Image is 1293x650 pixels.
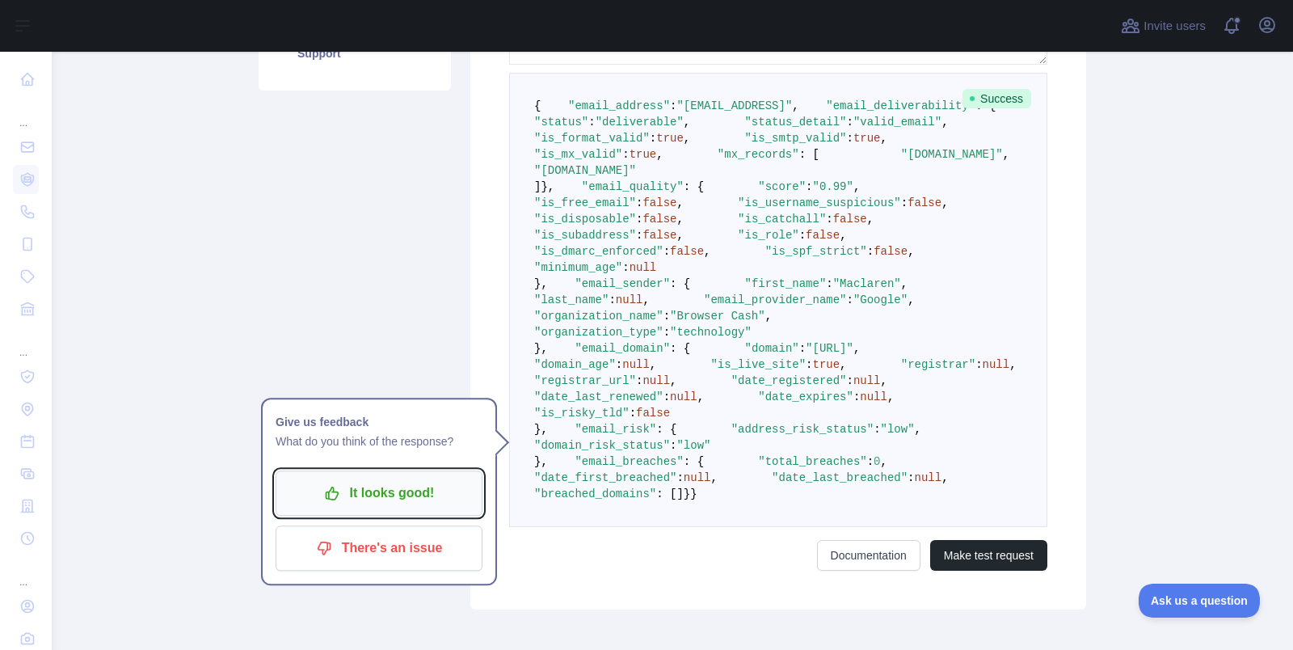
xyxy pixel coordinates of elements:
[853,132,881,145] span: true
[656,423,676,436] span: : {
[676,213,683,226] span: ,
[650,132,656,145] span: :
[738,213,826,226] span: "is_catchall"
[867,213,874,226] span: ,
[1143,17,1206,36] span: Invite users
[278,36,432,71] a: Support
[930,540,1047,571] button: Make test request
[630,261,657,274] span: null
[575,342,670,355] span: "email_domain"
[847,116,853,129] span: :
[616,358,622,371] span: :
[575,277,670,290] span: "email_sender"
[744,277,826,290] span: "first_name"
[568,99,670,112] span: "email_address"
[670,310,765,323] span: "Browser Cash"
[853,180,860,193] span: ,
[541,180,554,193] span: },
[874,245,908,258] span: false
[670,99,676,112] span: :
[799,148,819,161] span: : [
[663,310,670,323] span: :
[642,374,670,387] span: null
[813,358,840,371] span: true
[881,132,887,145] span: ,
[874,455,880,468] span: 0
[710,471,717,484] span: ,
[817,540,920,571] a: Documentation
[758,455,866,468] span: "total_breaches"
[758,180,806,193] span: "score"
[874,423,880,436] span: :
[908,245,914,258] span: ,
[588,116,595,129] span: :
[663,326,670,339] span: :
[676,471,683,484] span: :
[534,423,548,436] span: },
[534,407,630,420] span: "is_risky_tld"
[962,89,1031,108] span: Success
[847,132,853,145] span: :
[636,196,642,209] span: :
[676,196,683,209] span: ,
[656,132,684,145] span: true
[534,116,588,129] span: "status"
[13,327,39,359] div: ...
[738,229,799,242] span: "is_role"
[684,487,690,500] span: }
[670,374,676,387] span: ,
[833,277,901,290] span: "Maclaren"
[887,390,894,403] span: ,
[806,229,840,242] span: false
[853,342,860,355] span: ,
[847,293,853,306] span: :
[676,229,683,242] span: ,
[670,277,690,290] span: : {
[684,455,704,468] span: : {
[642,196,676,209] span: false
[670,245,704,258] span: false
[1003,148,1009,161] span: ,
[983,358,1010,371] span: null
[534,213,636,226] span: "is_disposable"
[636,229,642,242] span: :
[676,99,792,112] span: "[EMAIL_ADDRESS]"
[853,116,941,129] span: "valid_email"
[826,277,832,290] span: :
[534,310,663,323] span: "organization_name"
[718,148,799,161] span: "mx_records"
[840,229,846,242] span: ,
[534,326,663,339] span: "organization_type"
[670,326,752,339] span: "technology"
[813,180,853,193] span: "0.99"
[642,293,649,306] span: ,
[731,423,874,436] span: "address_risk_status"
[534,471,676,484] span: "date_first_breached"
[622,261,629,274] span: :
[806,358,812,371] span: :
[630,407,636,420] span: :
[622,148,629,161] span: :
[738,196,901,209] span: "is_username_suspicious"
[704,245,710,258] span: ,
[908,293,914,306] span: ,
[636,213,642,226] span: :
[975,358,982,371] span: :
[534,132,650,145] span: "is_format_valid"
[534,293,609,306] span: "last_name"
[684,132,690,145] span: ,
[941,116,948,129] span: ,
[676,439,710,452] span: "low"
[630,148,657,161] span: true
[853,374,881,387] span: null
[534,196,636,209] span: "is_free_email"
[881,455,887,468] span: ,
[765,245,867,258] span: "is_spf_strict"
[636,374,642,387] span: :
[534,148,622,161] span: "is_mx_valid"
[642,213,676,226] span: false
[534,261,622,274] span: "minimum_age"
[622,358,650,371] span: null
[534,439,670,452] span: "domain_risk_status"
[792,99,798,112] span: ,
